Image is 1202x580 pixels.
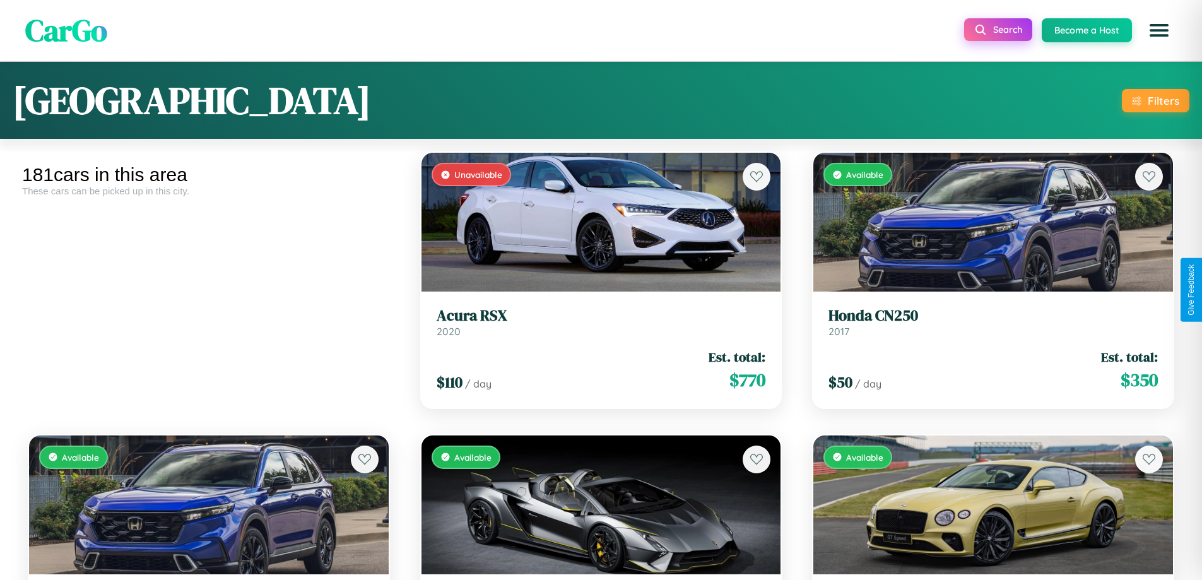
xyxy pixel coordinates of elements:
span: / day [465,377,492,390]
span: CarGo [25,9,107,51]
span: $ 350 [1121,367,1158,393]
a: Honda CN2502017 [828,307,1158,338]
div: Give Feedback [1187,264,1196,316]
span: Search [993,24,1022,35]
span: Available [846,452,883,463]
a: Acura RSX2020 [437,307,766,338]
span: Available [846,169,883,180]
span: Available [62,452,99,463]
span: Available [454,452,492,463]
span: Unavailable [454,169,502,180]
h1: [GEOGRAPHIC_DATA] [13,74,371,126]
span: Est. total: [1101,348,1158,366]
span: 2017 [828,325,849,338]
div: Filters [1148,94,1179,107]
button: Open menu [1141,13,1177,48]
h3: Honda CN250 [828,307,1158,325]
button: Search [964,18,1032,41]
span: / day [855,377,881,390]
h3: Acura RSX [437,307,766,325]
span: $ 50 [828,372,852,393]
div: 181 cars in this area [22,164,396,186]
button: Become a Host [1042,18,1132,42]
span: $ 770 [729,367,765,393]
span: Est. total: [709,348,765,366]
button: Filters [1122,89,1189,112]
div: These cars can be picked up in this city. [22,186,396,196]
span: $ 110 [437,372,463,393]
span: 2020 [437,325,461,338]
